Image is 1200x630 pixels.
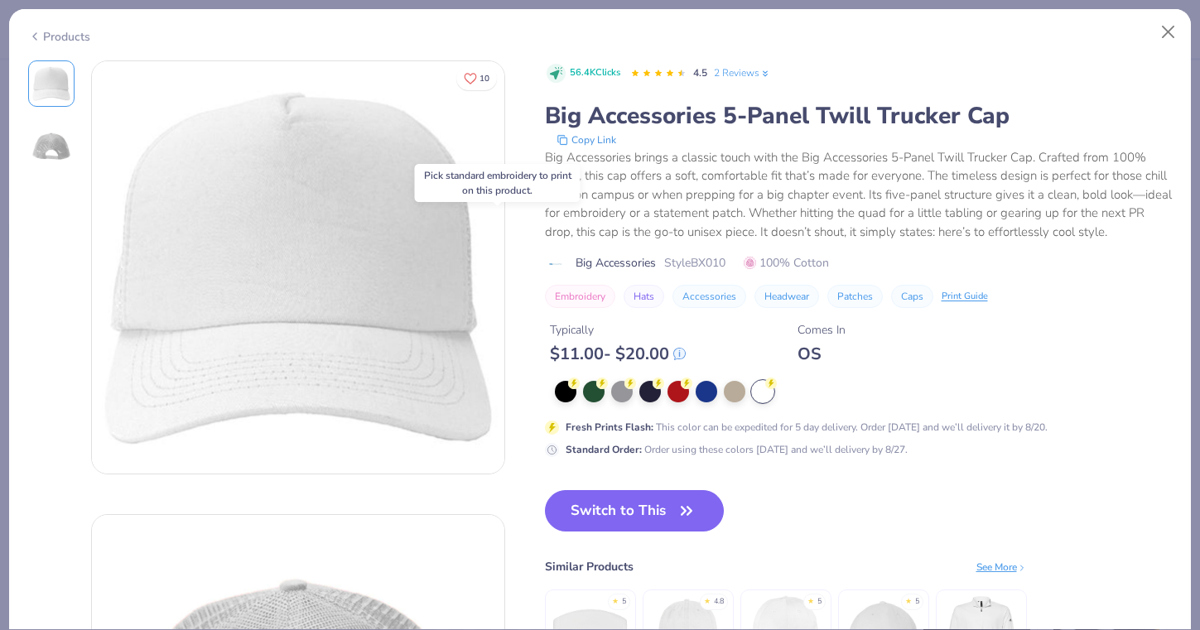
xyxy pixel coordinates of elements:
[714,596,724,608] div: 4.8
[92,61,504,474] img: Front
[1153,17,1184,48] button: Close
[672,285,746,308] button: Accessories
[566,442,908,457] div: Order using these colors [DATE] and we’ll delivery by 8/27.
[693,66,707,79] span: 4.5
[576,254,656,272] span: Big Accessories
[31,64,71,103] img: Front
[28,28,90,46] div: Products
[891,285,933,308] button: Caps
[545,490,725,531] button: Switch to This
[566,443,642,456] strong: Standard Order :
[424,168,571,198] div: Pick standard embroidery to print on this product.
[545,285,615,308] button: Embroidery
[612,596,619,603] div: ★
[754,285,819,308] button: Headwear
[704,596,711,603] div: ★
[827,285,883,308] button: Patches
[976,560,1027,575] div: See More
[456,66,497,90] button: Like
[798,321,846,339] div: Comes In
[570,66,620,80] span: 56.4K Clicks
[714,65,771,80] a: 2 Reviews
[664,254,725,272] span: Style BX010
[545,148,1173,242] div: Big Accessories brings a classic touch with the Big Accessories 5-Panel Twill Trucker Cap. Crafte...
[566,421,653,434] strong: Fresh Prints Flash :
[545,558,634,575] div: Similar Products
[744,254,829,272] span: 100% Cotton
[624,285,664,308] button: Hats
[817,596,822,608] div: 5
[798,344,846,364] div: OS
[545,257,567,271] img: brand logo
[31,127,71,166] img: Back
[545,100,1173,132] div: Big Accessories 5-Panel Twill Trucker Cap
[550,344,686,364] div: $ 11.00 - $ 20.00
[915,596,919,608] div: 5
[550,321,686,339] div: Typically
[630,60,687,87] div: 4.5 Stars
[566,420,1048,435] div: This color can be expedited for 5 day delivery. Order [DATE] and we’ll delivery it by 8/20.
[622,596,626,608] div: 5
[942,290,988,304] div: Print Guide
[807,596,814,603] div: ★
[552,132,621,148] button: copy to clipboard
[480,75,489,83] span: 10
[905,596,912,603] div: ★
